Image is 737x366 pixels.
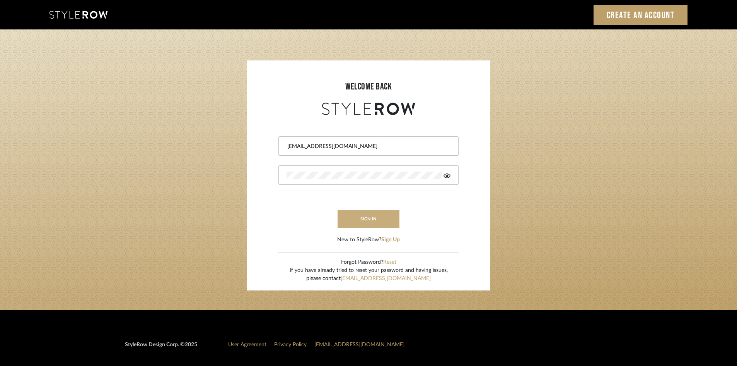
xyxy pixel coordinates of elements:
[287,143,449,150] input: Email Address
[290,266,448,283] div: If you have already tried to reset your password and having issues, please contact
[254,80,483,94] div: welcome back
[274,342,307,347] a: Privacy Policy
[594,5,688,25] a: Create an Account
[337,236,400,244] div: New to StyleRow?
[125,341,197,355] div: StyleRow Design Corp. ©2025
[341,276,431,281] a: [EMAIL_ADDRESS][DOMAIN_NAME]
[290,258,448,266] div: Forgot Password?
[228,342,266,347] a: User Agreement
[381,236,400,244] button: Sign Up
[314,342,404,347] a: [EMAIL_ADDRESS][DOMAIN_NAME]
[338,210,399,228] button: sign in
[383,258,396,266] button: Reset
